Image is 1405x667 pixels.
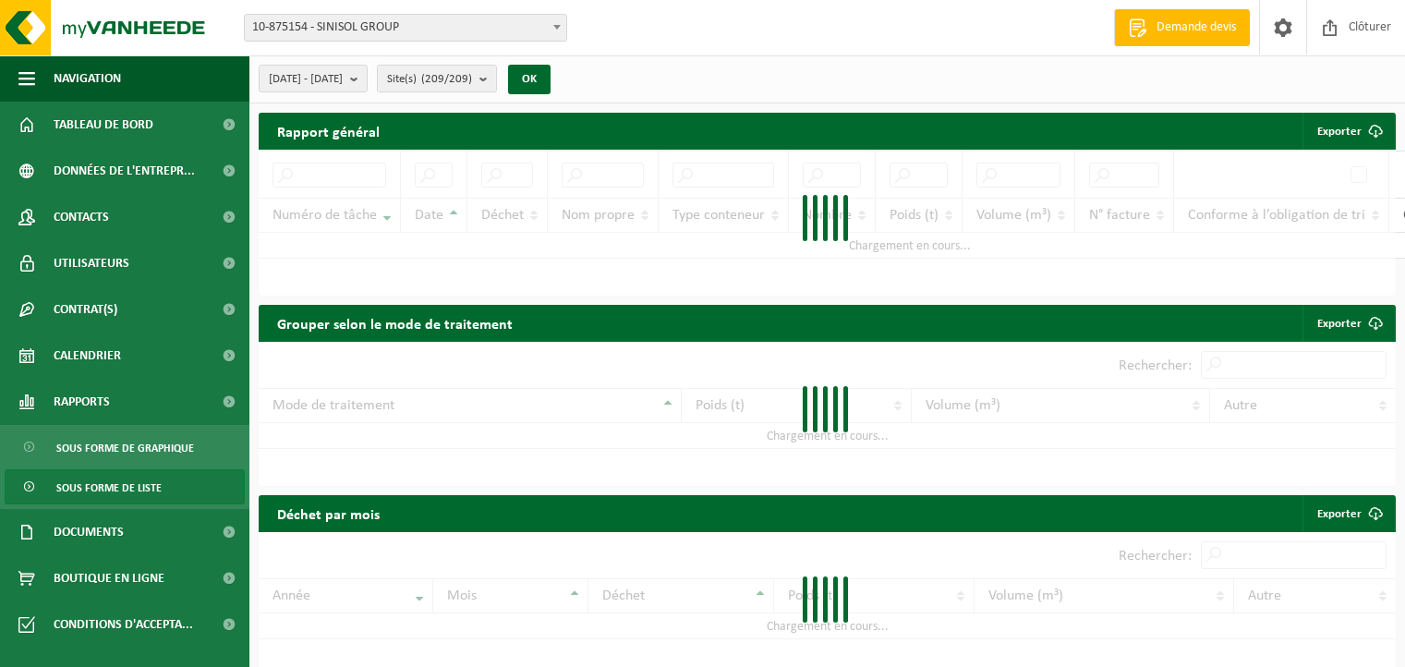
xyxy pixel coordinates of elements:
[1302,305,1394,342] a: Exporter
[54,148,195,194] span: Données de l'entrepr...
[56,470,162,505] span: Sous forme de liste
[508,65,551,94] button: OK
[54,555,164,601] span: Boutique en ligne
[269,66,343,93] span: [DATE] - [DATE]
[54,102,153,148] span: Tableau de bord
[5,469,245,504] a: Sous forme de liste
[259,113,398,150] h2: Rapport général
[54,194,109,240] span: Contacts
[54,333,121,379] span: Calendrier
[245,15,566,41] span: 10-875154 - SINISOL GROUP
[54,509,124,555] span: Documents
[259,305,531,341] h2: Grouper selon le mode de traitement
[1302,113,1394,150] button: Exporter
[54,286,117,333] span: Contrat(s)
[377,65,497,92] button: Site(s)(209/209)
[56,431,194,466] span: Sous forme de graphique
[54,240,129,286] span: Utilisateurs
[259,65,368,92] button: [DATE] - [DATE]
[387,66,472,93] span: Site(s)
[244,14,567,42] span: 10-875154 - SINISOL GROUP
[1152,18,1241,37] span: Demande devis
[421,73,472,85] count: (209/209)
[1114,9,1250,46] a: Demande devis
[5,430,245,465] a: Sous forme de graphique
[259,495,398,531] h2: Déchet par mois
[1302,495,1394,532] a: Exporter
[54,601,193,648] span: Conditions d'accepta...
[54,55,121,102] span: Navigation
[54,379,110,425] span: Rapports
